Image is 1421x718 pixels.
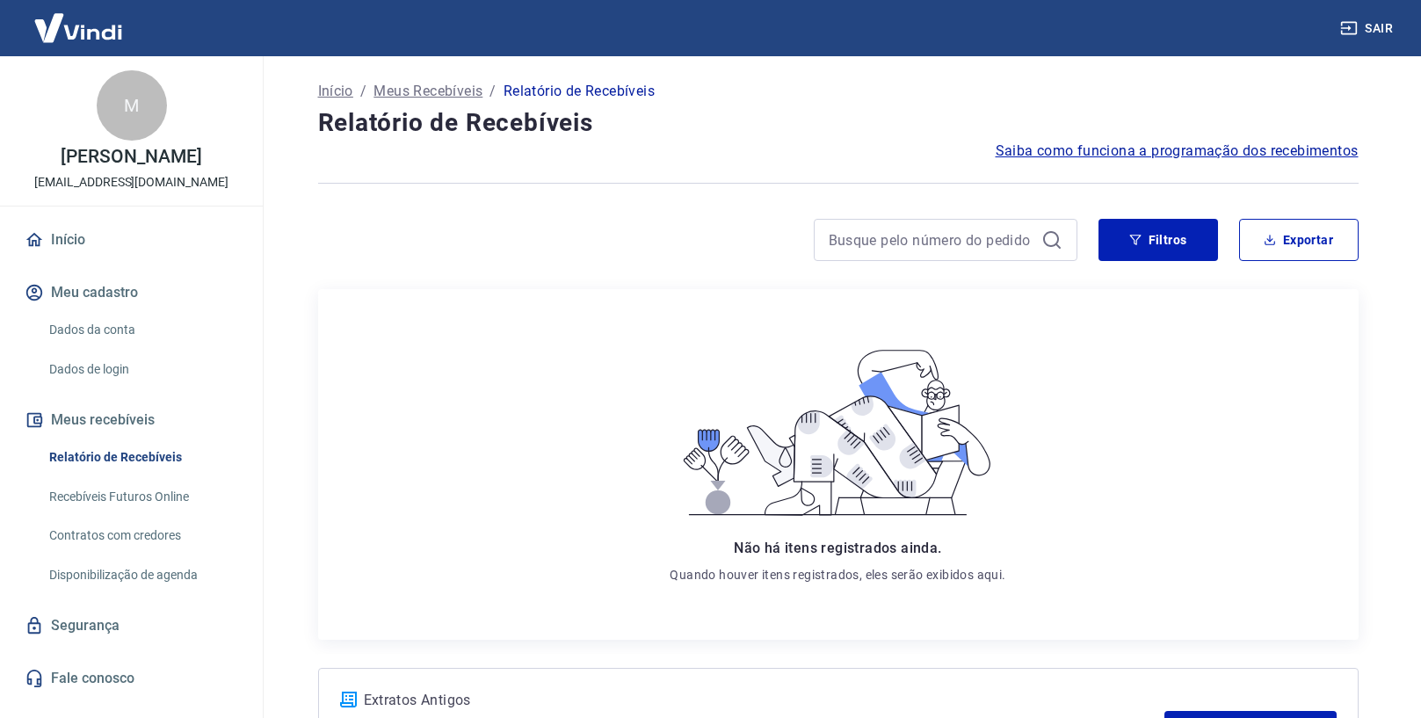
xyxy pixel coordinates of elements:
[42,352,242,388] a: Dados de login
[829,227,1034,253] input: Busque pelo número do pedido
[21,606,242,645] a: Segurança
[364,690,1165,711] p: Extratos Antigos
[42,557,242,593] a: Disponibilização de agenda
[42,479,242,515] a: Recebíveis Futuros Online
[734,540,941,556] span: Não há itens registrados ainda.
[504,81,655,102] p: Relatório de Recebíveis
[34,173,228,192] p: [EMAIL_ADDRESS][DOMAIN_NAME]
[21,659,242,698] a: Fale conosco
[42,518,242,554] a: Contratos com credores
[996,141,1359,162] a: Saiba como funciona a programação dos recebimentos
[42,439,242,475] a: Relatório de Recebíveis
[21,273,242,312] button: Meu cadastro
[42,312,242,348] a: Dados da conta
[318,105,1359,141] h4: Relatório de Recebíveis
[1098,219,1218,261] button: Filtros
[670,566,1005,584] p: Quando houver itens registrados, eles serão exibidos aqui.
[21,401,242,439] button: Meus recebíveis
[489,81,496,102] p: /
[360,81,366,102] p: /
[1239,219,1359,261] button: Exportar
[21,1,135,54] img: Vindi
[1337,12,1400,45] button: Sair
[21,221,242,259] a: Início
[318,81,353,102] a: Início
[373,81,482,102] a: Meus Recebíveis
[61,148,201,166] p: [PERSON_NAME]
[97,70,167,141] div: M
[340,692,357,707] img: ícone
